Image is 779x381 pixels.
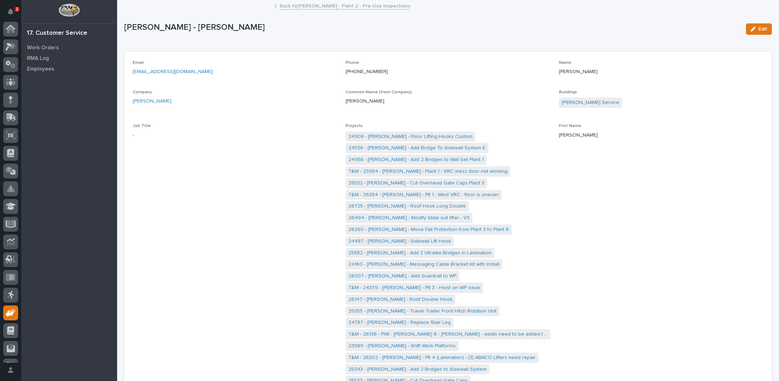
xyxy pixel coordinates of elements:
[133,98,171,105] a: [PERSON_NAME]
[59,4,79,17] img: Workspace Logo
[9,9,18,20] div: Notifications3
[562,99,619,106] a: [PERSON_NAME] Service
[349,203,466,210] a: 26725 - [PERSON_NAME] - Roof Hook Long Double
[349,180,484,187] a: 25532 - [PERSON_NAME] - Cut Overhead Gate Caps Plant 3
[349,319,451,326] a: 24787 - [PERSON_NAME] - Replace Stair Leg
[27,29,87,37] div: 17. Customer Service
[349,342,456,350] a: 23989 - [PERSON_NAME] - Shift Work Platforms
[349,249,492,257] a: 25582 - [PERSON_NAME] - Add 2 Ultralite Bridges in Lamination
[346,98,550,105] p: [PERSON_NAME]
[559,61,571,65] span: Name
[16,7,18,12] p: 3
[3,4,18,19] button: Notifications
[349,214,470,222] a: 26494 - [PERSON_NAME] - Modify Slide out lifter - V3
[346,69,388,74] a: [PHONE_NUMBER]
[349,133,472,140] a: 24908 - [PERSON_NAME] - Floor Lifting Hooks Custom
[21,42,117,53] a: Work Orders
[133,124,151,128] span: Job Title
[349,168,508,175] a: T&M - 23984 - [PERSON_NAME] - Plant 1 - VRC mezz door not working
[349,308,497,315] a: 25355 - [PERSON_NAME] - Travel Trailer Front Hitch Rotation Unit
[346,124,363,128] span: Projects
[133,61,144,65] span: Email
[349,354,536,361] a: T&M - 26202 - [PERSON_NAME] - Plt 4 (Lamination) - (3) ABACO Lifters need repair
[559,124,581,128] span: First Name
[349,238,451,245] a: 24487 - [PERSON_NAME] - Sidewall Lift Hook
[349,156,484,164] a: 24958 - [PERSON_NAME] - Add 2 Bridges to Wall Set Plant 1
[27,45,59,51] p: Work Orders
[349,272,456,280] a: 26007 - [PERSON_NAME] - Add Guardrail to WP
[746,23,772,35] button: Edit
[559,68,763,76] p: [PERSON_NAME]
[758,26,767,32] span: Edit
[349,144,485,152] a: 24536 - [PERSON_NAME] - Add Bridge To Sidewall System E
[133,90,152,94] span: Company
[21,63,117,74] a: Employees
[133,69,213,74] a: [EMAIL_ADDRESS][DOMAIN_NAME]
[27,66,54,72] p: Employees
[133,132,337,139] p: -
[349,296,452,303] a: 26147 - [PERSON_NAME] - Roof Double Hook
[559,132,763,139] p: [PERSON_NAME]
[559,90,577,94] span: Buildings
[124,22,740,33] p: [PERSON_NAME] - [PERSON_NAME]
[349,366,487,373] a: 25343 - [PERSON_NAME] - Add 2 Bridges to Sidewall System
[349,191,499,199] a: T&M - 26384 - [PERSON_NAME] - Plt 1 - West VRC - floor is uneven
[27,55,49,62] p: RMA Log
[21,53,117,63] a: RMA Log
[349,284,480,292] a: T&M - 24379 - [PERSON_NAME] - Plt 3 - Hoist on WP issue
[346,90,412,94] span: Common Name (from Company)
[349,261,499,268] a: 24160 - [PERSON_NAME] - Messaging Cable Bracket Kit with Install
[280,1,410,10] a: Back to[PERSON_NAME] - Plant 2 - Pre-Use Inspections
[349,226,509,233] a: 26260 - [PERSON_NAME] - Move Fall Protection from Plant 3 to Plant 6
[349,331,547,338] a: T&M - 26136 - PWI - [PERSON_NAME] 6 - [PERSON_NAME] - welds need to be added to gate latch
[346,61,359,65] span: Phone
